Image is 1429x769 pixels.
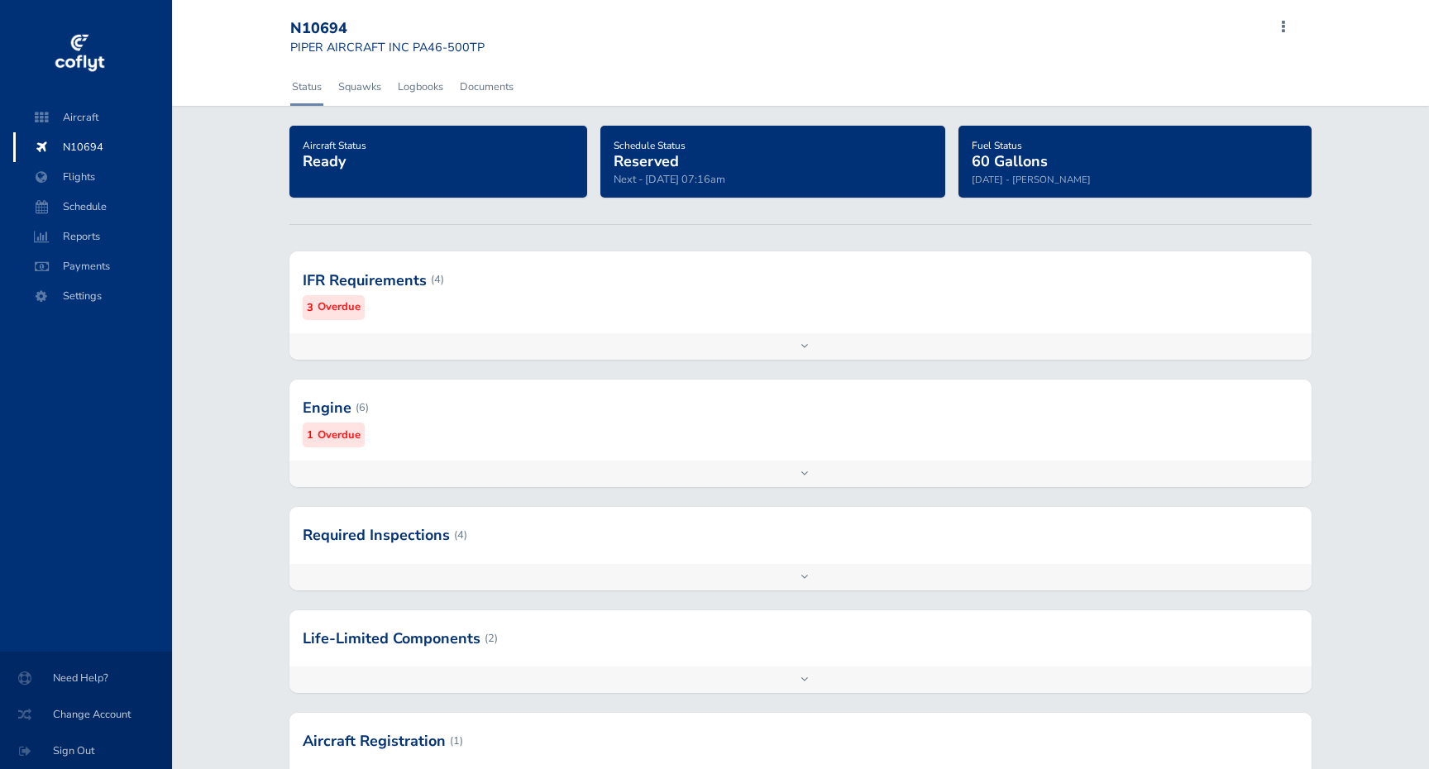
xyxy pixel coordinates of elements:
span: Reserved [614,151,679,171]
a: Status [290,69,323,105]
span: Aircraft Status [303,139,366,152]
span: Payments [30,251,155,281]
small: Overdue [318,427,361,444]
span: Aircraft [30,103,155,132]
span: Need Help? [20,663,152,693]
span: Reports [30,222,155,251]
span: 60 Gallons [972,151,1048,171]
span: Settings [30,281,155,311]
span: Fuel Status [972,139,1022,152]
span: Schedule Status [614,139,686,152]
div: N10694 [290,20,485,38]
a: Squawks [337,69,383,105]
small: PIPER AIRCRAFT INC PA46-500TP [290,39,485,55]
span: Ready [303,151,346,171]
span: Change Account [20,700,152,729]
a: Documents [458,69,515,105]
a: Logbooks [396,69,445,105]
small: Overdue [318,299,361,316]
span: Next - [DATE] 07:16am [614,172,725,187]
img: coflyt logo [52,29,107,79]
span: N10694 [30,132,155,162]
span: Schedule [30,192,155,222]
span: Sign Out [20,736,152,766]
small: [DATE] - [PERSON_NAME] [972,173,1091,186]
span: Flights [30,162,155,192]
a: Schedule StatusReserved [614,134,686,172]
